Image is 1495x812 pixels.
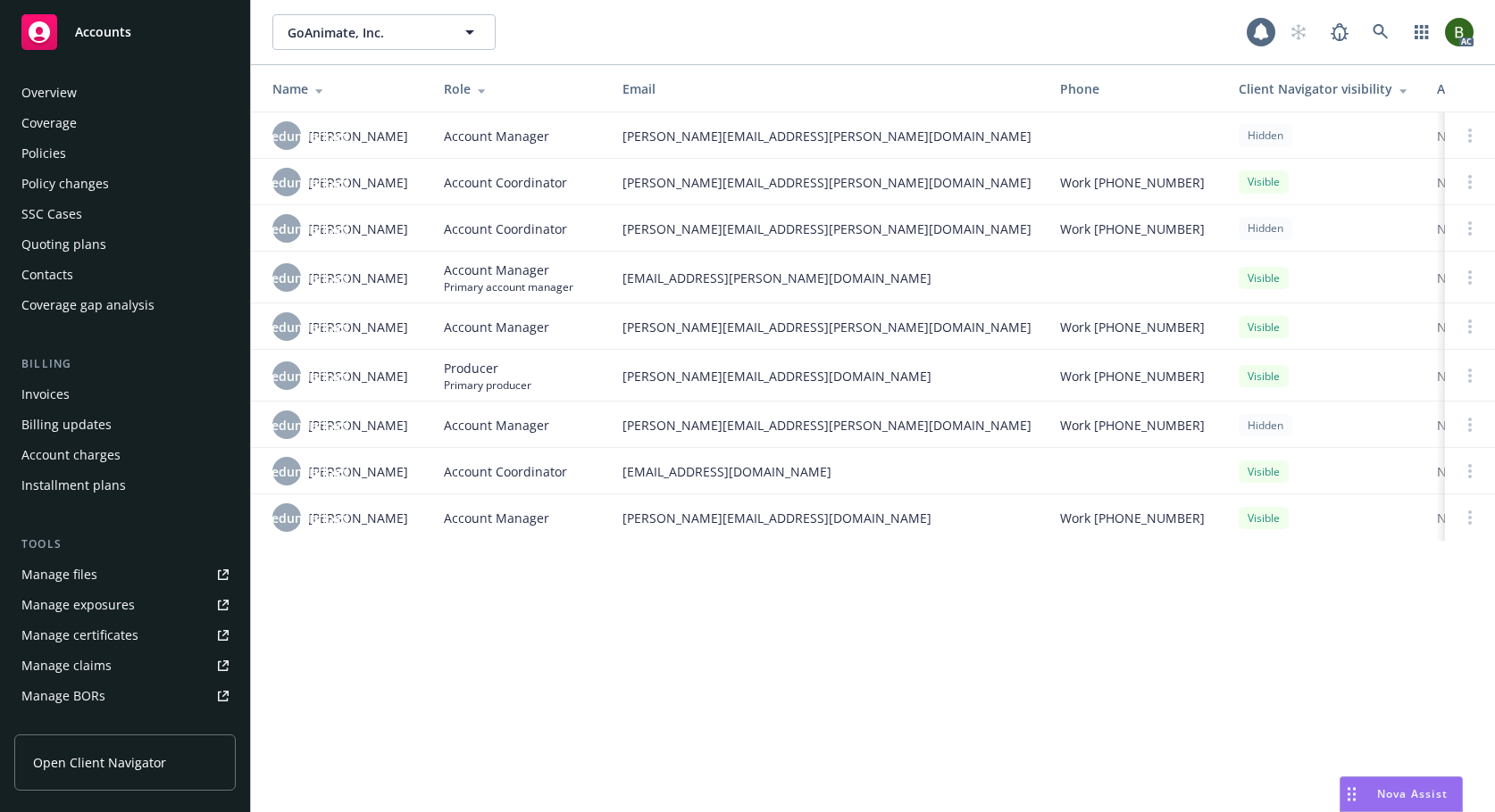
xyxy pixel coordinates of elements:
button: GoAnimate, Inc. [272,14,496,50]
span: [PERSON_NAME] [308,220,408,238]
div: SSC Cases [21,200,82,228]
a: Billing updates [14,410,236,439]
span: [PERSON_NAME] [308,509,408,527]
span: [PERSON_NAME][EMAIL_ADDRESS][PERSON_NAME][DOMAIN_NAME] [622,127,1031,145]
span: Account Manager [444,509,549,527]
div: Overview [21,79,77,107]
div: Hidden [1239,217,1292,239]
a: Overview [14,79,236,107]
span: [PERSON_NAME] [308,318,408,336]
div: Manage claims [21,651,112,680]
span: [EMAIL_ADDRESS][PERSON_NAME][DOMAIN_NAME] [622,269,1031,287]
a: Manage certificates [14,621,236,650]
span: undefinedundefined [224,269,349,287]
span: Account Manager [444,416,549,435]
a: Report a Bug [1322,14,1357,50]
span: Nova Assist [1377,786,1448,801]
img: photo [1445,18,1474,46]
div: Email [622,79,1031,98]
span: Work [PHONE_NUMBER] [1060,318,1205,336]
span: Open Client Navigator [33,753,166,772]
span: Account Coordinator [444,173,567,192]
a: Coverage gap analysis [14,291,236,319]
span: Account Manager [444,318,549,336]
span: Work [PHONE_NUMBER] [1060,367,1205,385]
div: Visible [1239,365,1289,387]
span: [PERSON_NAME] [308,416,408,435]
span: Account Coordinator [444,220,567,238]
span: undefinedundefined [224,127,349,145]
div: Manage BORs [21,682,105,710]
span: [PERSON_NAME] [308,269,408,287]
span: [PERSON_NAME] [308,367,408,385]
span: Account Manager [444,127,549,145]
a: Policy changes [14,170,236,198]
span: Account Manager [444,261,573,279]
span: [PERSON_NAME][EMAIL_ADDRESS][PERSON_NAME][DOMAIN_NAME] [622,318,1031,336]
span: undefinedundefined [224,220,349,238]
div: Summary of insurance [21,712,157,741]
a: Search [1363,14,1399,50]
a: Manage BORs [14,682,236,710]
a: Contacts [14,261,236,289]
span: Work [PHONE_NUMBER] [1060,509,1205,527]
div: Hidden [1239,414,1292,436]
span: [PERSON_NAME] [308,127,408,145]
div: Manage files [21,560,97,589]
a: Accounts [14,7,236,57]
div: Installment plans [21,471,126,500]
a: Invoices [14,380,236,409]
span: Primary producer [444,377,531,393]
a: Account charges [14,441,236,469]
div: Billing updates [21,410,112,439]
div: Name [272,79,415,98]
span: Work [PHONE_NUMBER] [1060,220,1205,238]
a: Switch app [1404,14,1440,50]
div: Visible [1239,507,1289,529]
span: undefinedundefined [224,416,349,435]
div: Visible [1239,170,1289,193]
div: Policy changes [21,170,109,198]
span: [PERSON_NAME] [308,173,408,192]
span: undefinedundefined [224,462,349,481]
div: Manage exposures [21,591,135,619]
span: Account Coordinator [444,462,567,481]
span: Primary account manager [444,279,573,294]
span: [PERSON_NAME][EMAIL_ADDRESS][DOMAIN_NAME] [622,367,1031,385]
span: Producer [444,359,531,377]
div: Client Navigator visibility [1239,79,1408,98]
span: [PERSON_NAME] [308,462,408,481]
div: Quoting plans [21,230,106,259]
div: Visible [1239,316,1289,338]
div: Policies [21,139,66,168]
a: Policies [14,139,236,168]
div: Coverage [21,109,77,137]
div: Manage certificates [21,621,138,650]
div: Visible [1239,460,1289,483]
a: Manage files [14,560,236,589]
a: Summary of insurance [14,712,236,741]
span: [EMAIL_ADDRESS][DOMAIN_NAME] [622,462,1031,481]
div: Contacts [21,261,73,289]
span: undefinedundefined [224,509,349,527]
a: SSC Cases [14,200,236,228]
a: Coverage [14,109,236,137]
span: undefinedundefined [224,367,349,385]
span: undefinedundefined [224,318,349,336]
span: GoAnimate, Inc. [288,23,442,42]
div: Role [444,79,594,98]
span: undefinedundefined [224,173,349,192]
span: [PERSON_NAME][EMAIL_ADDRESS][PERSON_NAME][DOMAIN_NAME] [622,416,1031,435]
span: Accounts [75,25,131,39]
div: Phone [1060,79,1210,98]
div: Hidden [1239,124,1292,146]
div: Tools [14,535,236,553]
div: Invoices [21,380,70,409]
a: Installment plans [14,471,236,500]
a: Quoting plans [14,230,236,259]
span: [PERSON_NAME][EMAIL_ADDRESS][PERSON_NAME][DOMAIN_NAME] [622,173,1031,192]
div: Billing [14,355,236,373]
span: [PERSON_NAME][EMAIL_ADDRESS][PERSON_NAME][DOMAIN_NAME] [622,220,1031,238]
a: Manage exposures [14,591,236,619]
